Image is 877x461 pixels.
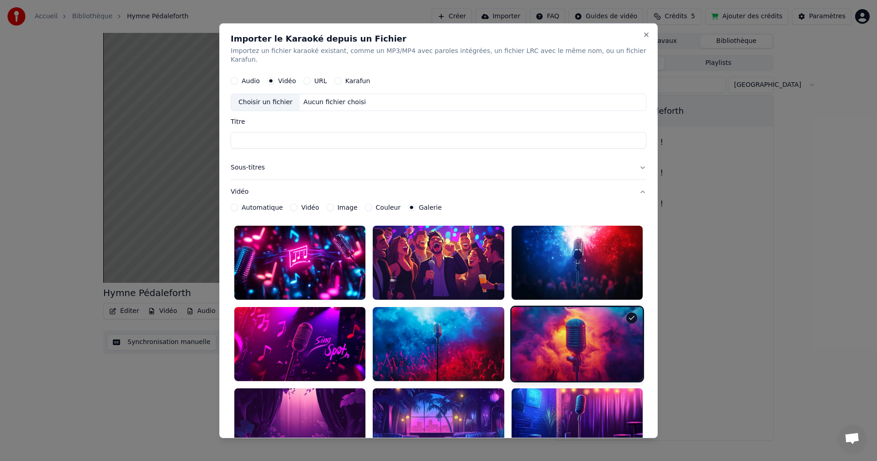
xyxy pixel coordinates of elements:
[231,46,646,64] p: Importez un fichier karaoké existant, comme un MP3/MP4 avec paroles intégrées, un fichier LRC ave...
[345,78,370,84] label: Karafun
[338,204,358,211] label: Image
[231,156,646,180] button: Sous-titres
[231,34,646,42] h2: Importer le Karaoké depuis un Fichier
[278,78,296,84] label: Vidéo
[300,98,370,107] div: Aucun fichier choisi
[242,78,260,84] label: Audio
[376,204,401,211] label: Couleur
[419,204,442,211] label: Galerie
[242,204,283,211] label: Automatique
[301,204,319,211] label: Vidéo
[231,94,300,111] div: Choisir un fichier
[231,180,646,204] button: Vidéo
[231,118,646,125] label: Titre
[314,78,327,84] label: URL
